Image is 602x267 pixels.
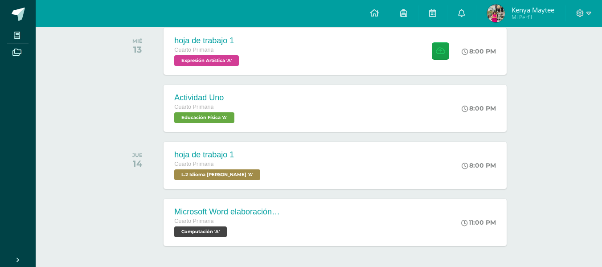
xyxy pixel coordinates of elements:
[512,13,554,21] span: Mi Perfil
[487,4,505,22] img: 3d0f277e88aff7c03d9399944ba0cf31.png
[174,150,262,160] div: hoja de trabajo 1
[462,47,496,55] div: 8:00 PM
[461,218,496,226] div: 11:00 PM
[174,36,241,45] div: hoja de trabajo 1
[174,169,260,180] span: L.2 Idioma Maya Kaqchikel 'A'
[174,112,234,123] span: Educación Física 'A'
[132,44,143,55] div: 13
[174,207,281,217] div: Microsoft Word elaboración redacción y personalización de documentos
[512,5,554,14] span: Kenya Maytee
[132,152,143,158] div: JUE
[132,158,143,169] div: 14
[462,161,496,169] div: 8:00 PM
[174,226,227,237] span: Computación 'A'
[174,104,213,110] span: Cuarto Primaria
[174,93,237,103] div: Actividad Uno
[174,55,239,66] span: Expresión Artística 'A'
[174,47,213,53] span: Cuarto Primaria
[174,218,213,224] span: Cuarto Primaria
[174,161,213,167] span: Cuarto Primaria
[462,104,496,112] div: 8:00 PM
[132,38,143,44] div: MIÉ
